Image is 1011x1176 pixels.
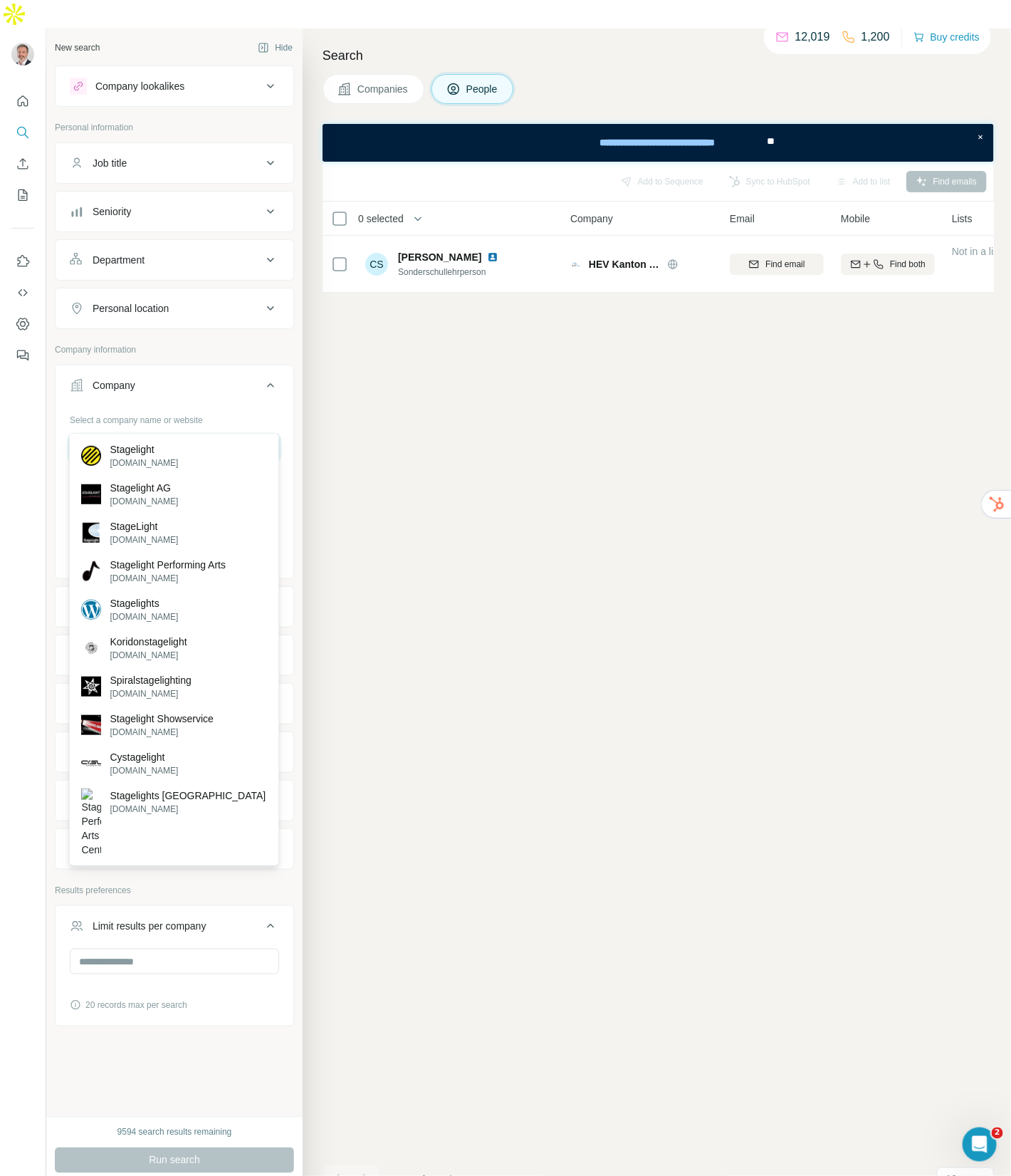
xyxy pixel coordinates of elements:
div: Select a company name or website [70,408,279,427]
span: 20 records max per search [85,999,187,1011]
img: Stagelight Showservice [81,715,101,735]
img: Stagelight Performing Arts [81,561,101,581]
p: [DOMAIN_NAME] [110,534,178,546]
span: HEV Kanton [GEOGRAPHIC_DATA] [589,257,660,271]
button: Seniority [56,194,293,229]
img: Stagelights Performing Arts Center [81,789,101,857]
p: Stagelight Performing Arts [110,558,226,572]
span: People [466,82,499,96]
p: Results preferences [55,884,294,897]
p: [DOMAIN_NAME] [110,572,226,585]
button: Quick start [11,88,34,114]
p: [DOMAIN_NAME] [110,764,178,777]
span: Mobile [841,212,870,226]
button: Use Surfe on LinkedIn [11,249,34,274]
img: Stagelights [81,600,101,620]
p: [DOMAIN_NAME] [110,726,214,739]
span: Sonderschullehrperson [398,266,504,279]
h4: Search [323,46,994,66]
div: Department [93,253,145,267]
span: [PERSON_NAME] [398,250,481,264]
span: Find email [765,258,805,271]
img: Koridonstagelight [81,638,101,658]
p: [DOMAIN_NAME] [110,687,191,700]
p: Cystagelight [110,750,178,764]
button: Company [56,368,293,408]
p: 12,019 [795,28,830,46]
div: Limit results per company [93,919,206,933]
p: Spiralstagelighting [110,673,191,687]
p: [DOMAIN_NAME] [110,495,178,508]
img: Logo of HEV Kanton Luzern [570,259,582,270]
button: HQ location [56,638,293,672]
button: Technologies [56,784,293,818]
button: Feedback [11,343,34,368]
p: Stagelights [110,596,178,610]
p: [DOMAIN_NAME] [110,803,266,816]
p: Koridonstagelight [110,635,187,649]
button: Personal location [56,291,293,326]
button: Find both [841,254,935,275]
span: Email [730,212,755,226]
span: Companies [357,82,409,96]
button: Employees (size) [56,735,293,769]
img: Spiralstagelighting [81,677,101,697]
p: [DOMAIN_NAME] [110,457,178,469]
span: 2 [992,1128,1003,1139]
button: Buy credits [913,27,980,47]
button: Keywords [56,832,293,866]
img: Stagelight [81,446,101,466]
div: Personal location [93,301,169,316]
img: LinkedIn logo [487,251,498,263]
button: Company lookalikes [56,69,293,103]
button: Enrich CSV [11,151,34,177]
button: Search [11,120,34,145]
span: Company [570,212,613,226]
p: [DOMAIN_NAME] [110,610,178,623]
span: Find both [890,258,926,271]
div: Job title [93,156,127,170]
button: Department [56,243,293,277]
div: Seniority [93,204,131,219]
button: Industry [56,590,293,624]
div: Company [93,378,135,392]
p: Personal information [55,121,294,134]
button: Job title [56,146,293,180]
img: Stagelight AG [81,484,101,504]
iframe: Intercom live chat [963,1128,997,1162]
button: Hide [248,37,303,58]
span: 0 selected [358,212,404,226]
img: Cystagelight [81,761,101,766]
div: Company lookalikes [95,79,184,93]
button: My lists [11,182,34,208]
button: Use Surfe API [11,280,34,306]
span: Lists [952,212,973,226]
p: Company information [55,343,294,356]
img: Avatar [11,43,34,66]
img: StageLight [81,523,101,543]
div: CS [365,253,388,276]
button: Annual revenue ($) [56,687,293,721]
p: StageLight [110,519,178,534]
button: Find email [730,254,824,275]
p: [DOMAIN_NAME] [110,649,187,662]
p: Stagelight AG [110,481,178,495]
p: Stagelight [110,442,178,457]
span: Not in a list [952,246,1001,257]
button: Dashboard [11,311,34,337]
button: Limit results per company [56,909,293,949]
p: Stagelight Showservice [110,712,214,726]
div: New search [55,41,100,54]
p: 1,200 [861,28,890,46]
iframe: Banner [323,124,994,162]
div: 9594 search results remaining [117,1126,232,1139]
p: Stagelights [GEOGRAPHIC_DATA] [110,789,266,803]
